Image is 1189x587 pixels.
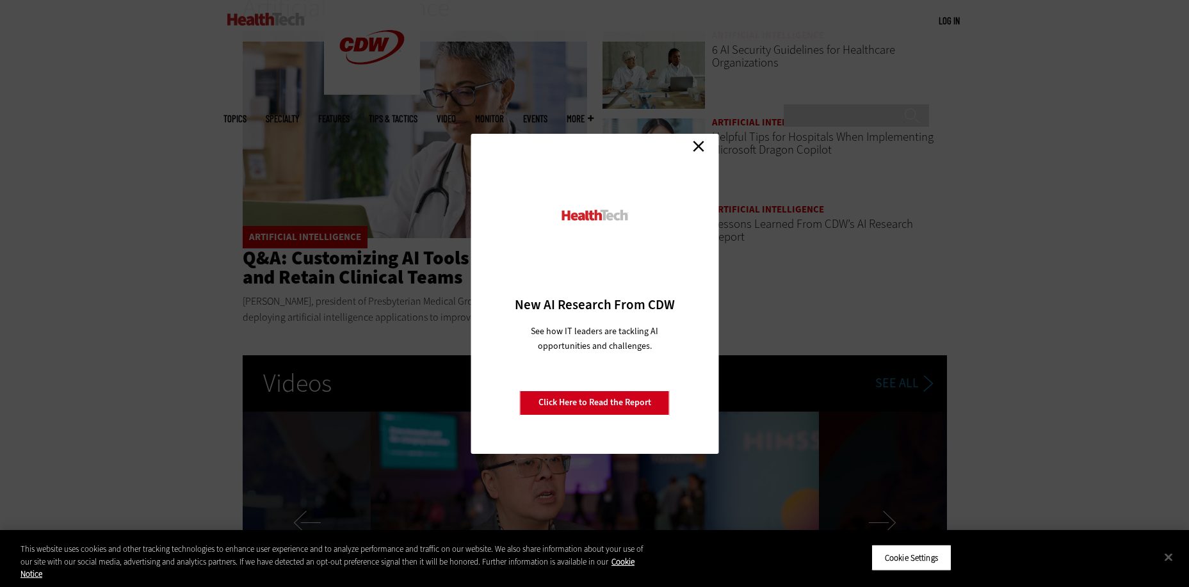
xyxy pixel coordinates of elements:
[20,543,654,581] div: This website uses cookies and other tracking technologies to enhance user experience and to analy...
[1154,543,1183,571] button: Close
[689,137,708,156] a: Close
[493,296,696,314] h3: New AI Research From CDW
[560,209,629,222] img: HealthTech_0.png
[515,324,674,353] p: See how IT leaders are tackling AI opportunities and challenges.
[20,556,635,580] a: More information about your privacy
[871,544,951,571] button: Cookie Settings
[520,390,670,415] a: Click Here to Read the Report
